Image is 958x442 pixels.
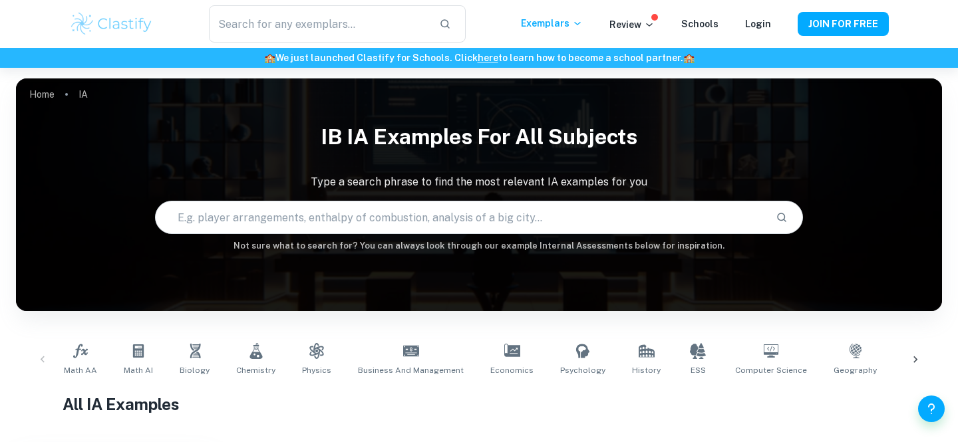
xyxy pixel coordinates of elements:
span: Business and Management [358,364,464,376]
span: 🏫 [264,53,275,63]
h1: All IA Examples [63,392,896,416]
h6: We just launched Clastify for Schools. Click to learn how to become a school partner. [3,51,955,65]
p: Exemplars [521,16,583,31]
span: Biology [180,364,210,376]
a: Login [745,19,771,29]
span: Chemistry [236,364,275,376]
h6: Not sure what to search for? You can always look through our example Internal Assessments below f... [16,239,942,253]
a: here [478,53,498,63]
span: History [632,364,661,376]
img: Clastify logo [69,11,154,37]
p: Type a search phrase to find the most relevant IA examples for you [16,174,942,190]
span: Computer Science [735,364,807,376]
span: Math AI [124,364,153,376]
button: JOIN FOR FREE [798,12,889,36]
span: Economics [490,364,534,376]
a: Schools [681,19,718,29]
span: Geography [834,364,877,376]
p: IA [79,87,88,102]
span: Psychology [560,364,605,376]
a: Home [29,85,55,104]
h1: IB IA examples for all subjects [16,116,942,158]
button: Help and Feedback [918,395,945,422]
input: Search for any exemplars... [209,5,428,43]
span: Physics [302,364,331,376]
input: E.g. player arrangements, enthalpy of combustion, analysis of a big city... [156,199,765,236]
span: 🏫 [683,53,695,63]
span: ESS [691,364,706,376]
p: Review [609,17,655,32]
span: Math AA [64,364,97,376]
button: Search [770,206,793,229]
